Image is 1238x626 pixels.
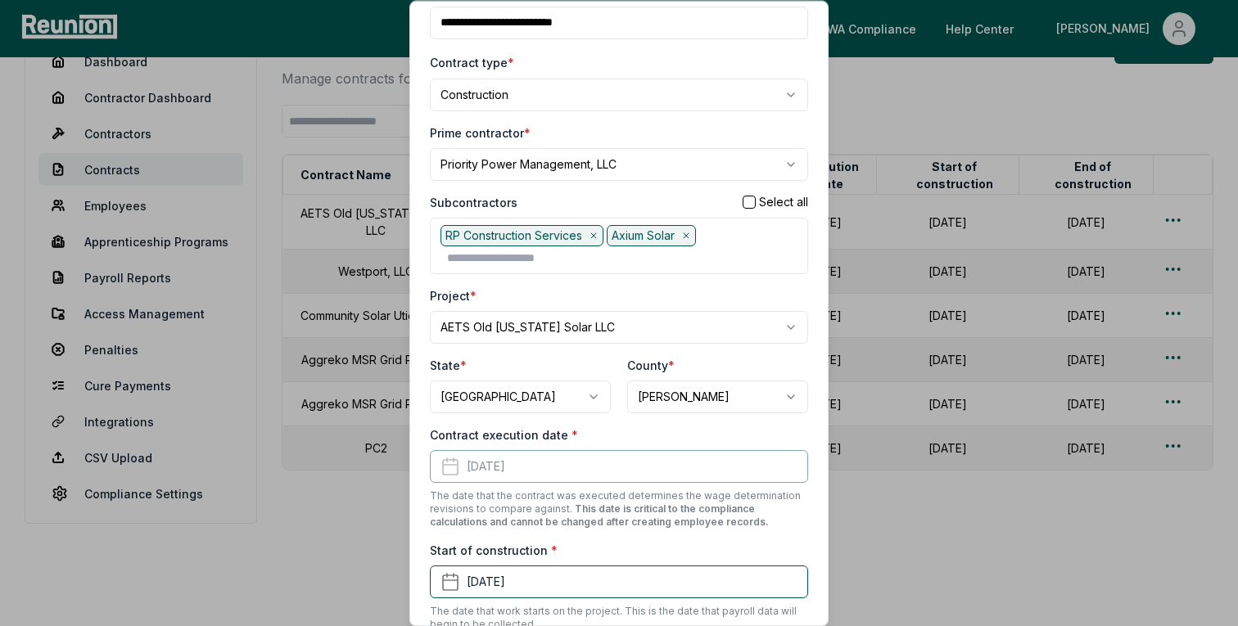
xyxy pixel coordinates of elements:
span: This date is critical to the compliance calculations and cannot be changed after creating employe... [430,502,769,528]
label: State [430,357,467,374]
span: The date that the contract was executed determines the wage determination revisions to compare ag... [430,489,801,528]
label: County [627,357,675,374]
label: Contract execution date [430,426,578,444]
div: RP Construction Services [441,225,603,246]
div: Axium Solar [607,225,696,246]
label: Prime contractor [430,124,531,142]
button: [DATE] [430,565,808,598]
label: Project [430,287,477,304]
label: Subcontractors [430,194,517,211]
label: Select all [759,197,808,209]
label: Start of construction [430,542,558,559]
label: Contract type [430,56,514,70]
